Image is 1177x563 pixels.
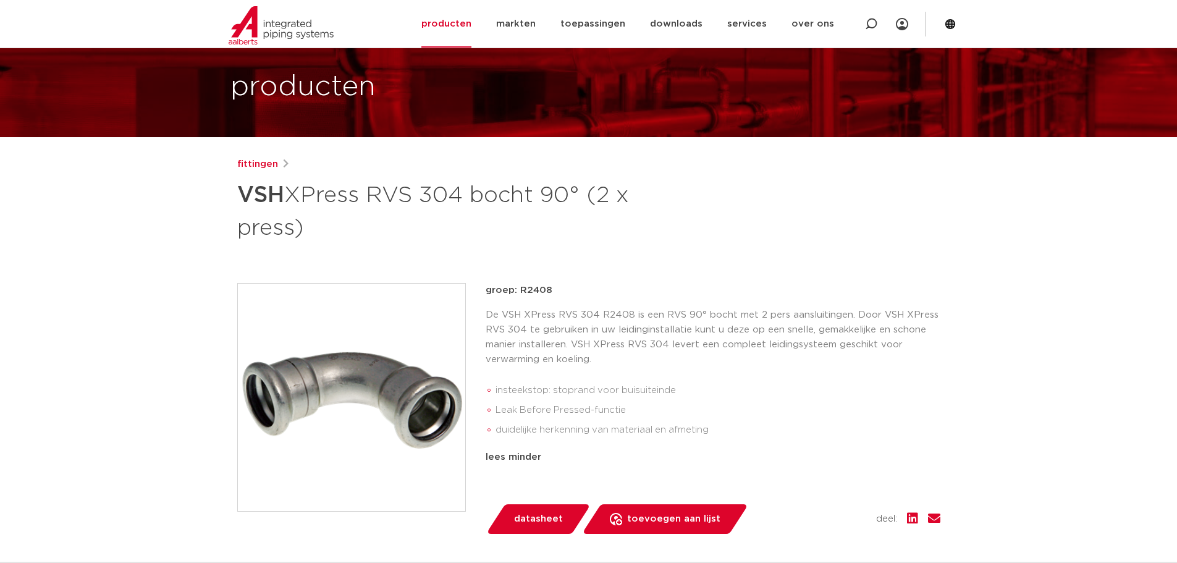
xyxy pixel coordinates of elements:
[230,67,376,107] h1: producten
[486,504,591,534] a: datasheet
[486,308,940,367] p: De VSH XPress RVS 304 R2408 is een RVS 90° bocht met 2 pers aansluitingen. Door VSH XPress RVS 30...
[627,509,720,529] span: toevoegen aan lijst
[496,420,940,440] li: duidelijke herkenning van materiaal en afmeting
[237,157,278,172] a: fittingen
[876,512,897,527] span: deel:
[496,400,940,420] li: Leak Before Pressed-functie
[496,381,940,400] li: insteekstop: stoprand voor buisuiteinde
[486,283,940,298] p: groep: R2408
[237,184,284,206] strong: VSH
[486,450,940,465] div: lees minder
[514,509,563,529] span: datasheet
[238,284,465,511] img: Product Image for VSH XPress RVS 304 bocht 90° (2 x press)
[237,177,701,243] h1: XPress RVS 304 bocht 90° (2 x press)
